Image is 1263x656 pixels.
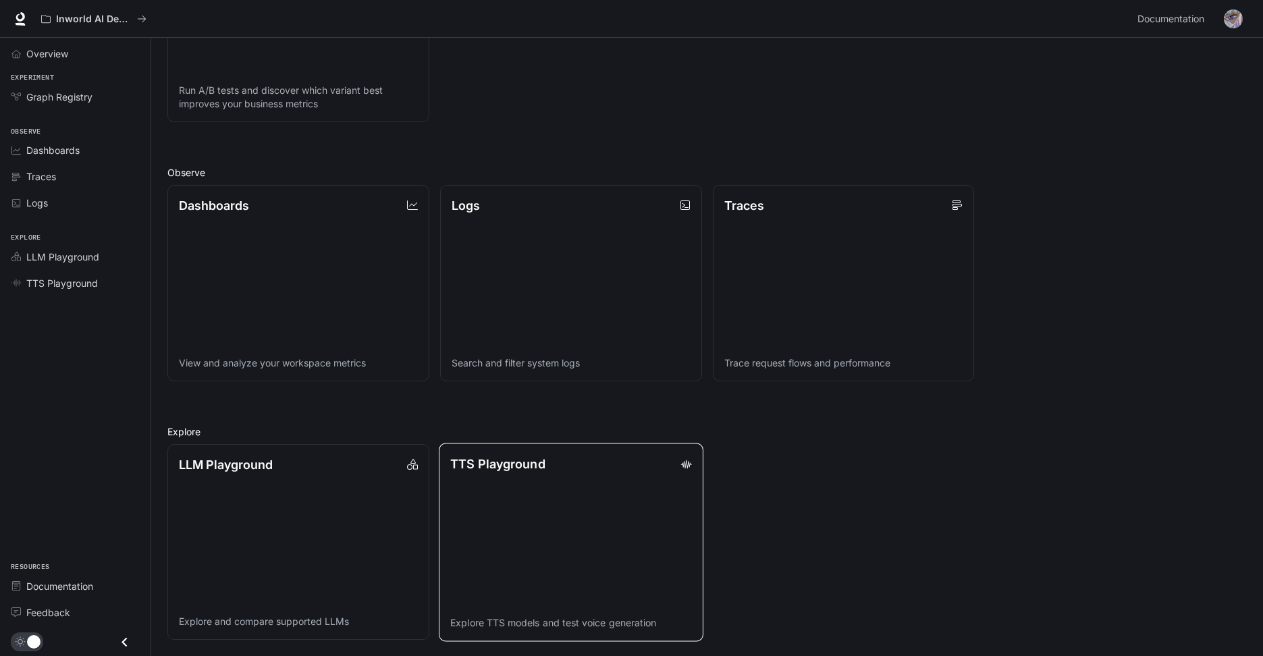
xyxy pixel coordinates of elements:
[713,185,975,381] a: TracesTrace request flows and performance
[1220,5,1247,32] button: User avatar
[26,579,93,593] span: Documentation
[27,634,41,649] span: Dark mode toggle
[5,271,145,295] a: TTS Playground
[26,196,48,210] span: Logs
[1132,5,1214,32] a: Documentation
[179,615,418,628] p: Explore and compare supported LLMs
[109,628,140,656] button: Close drawer
[167,444,429,640] a: LLM PlaygroundExplore and compare supported LLMs
[5,574,145,598] a: Documentation
[179,196,249,215] p: Dashboards
[440,185,702,381] a: LogsSearch and filter system logs
[452,196,480,215] p: Logs
[167,185,429,381] a: DashboardsView and analyze your workspace metrics
[5,138,145,162] a: Dashboards
[1137,11,1204,28] span: Documentation
[26,169,56,184] span: Traces
[167,425,1247,439] h2: Explore
[179,356,418,370] p: View and analyze your workspace metrics
[56,13,132,25] p: Inworld AI Demos
[26,90,92,104] span: Graph Registry
[26,605,70,620] span: Feedback
[179,84,418,111] p: Run A/B tests and discover which variant best improves your business metrics
[5,42,145,65] a: Overview
[5,245,145,269] a: LLM Playground
[450,616,691,630] p: Explore TTS models and test voice generation
[5,85,145,109] a: Graph Registry
[35,5,153,32] button: All workspaces
[452,356,691,370] p: Search and filter system logs
[5,165,145,188] a: Traces
[724,196,764,215] p: Traces
[724,356,963,370] p: Trace request flows and performance
[167,165,1247,180] h2: Observe
[26,276,98,290] span: TTS Playground
[26,47,68,61] span: Overview
[450,454,545,472] p: TTS Playground
[26,250,99,264] span: LLM Playground
[439,443,703,641] a: TTS PlaygroundExplore TTS models and test voice generation
[26,143,80,157] span: Dashboards
[179,456,273,474] p: LLM Playground
[1224,9,1243,28] img: User avatar
[5,191,145,215] a: Logs
[5,601,145,624] a: Feedback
